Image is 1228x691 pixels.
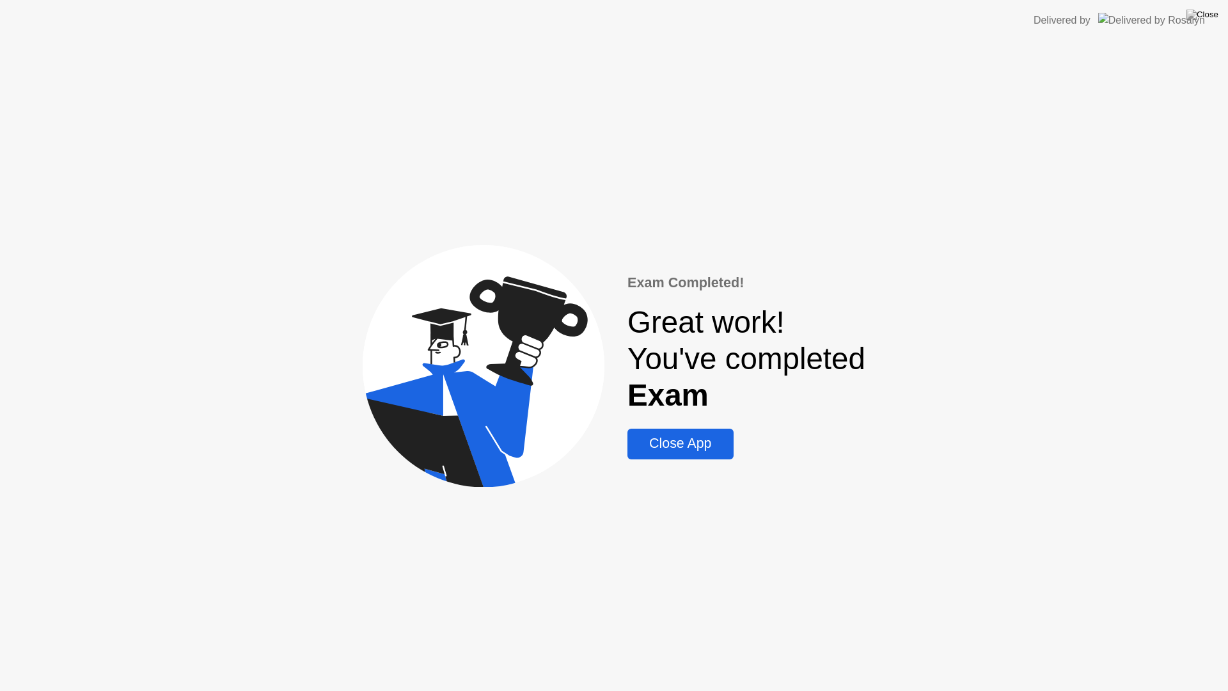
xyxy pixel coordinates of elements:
button: Close App [627,429,733,459]
div: Close App [631,436,729,452]
div: Exam Completed! [627,273,865,293]
div: Delivered by [1034,13,1090,28]
img: Delivered by Rosalyn [1098,13,1205,28]
div: Great work! You've completed [627,304,865,413]
b: Exam [627,378,709,412]
img: Close [1186,10,1218,20]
